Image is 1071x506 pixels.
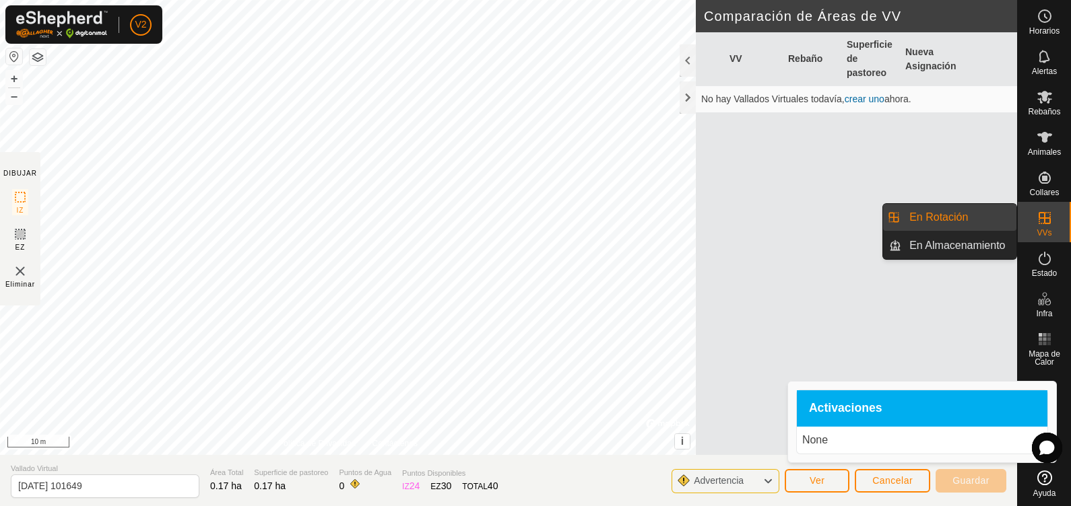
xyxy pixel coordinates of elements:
[1021,350,1068,366] span: Mapa de Calor
[785,469,849,493] button: Ver
[841,32,900,86] th: Superficie de pastoreo
[883,204,1016,231] li: En Rotación
[402,468,498,479] span: Puntos Disponibles
[339,480,344,491] span: 0
[1037,229,1051,237] span: VVs
[675,434,690,449] button: i
[696,86,1017,113] td: No hay Vallados Virtuales todavía, ahora.
[402,479,420,493] div: IZ
[1029,27,1060,35] span: Horarios
[16,11,108,38] img: Logo Gallagher
[488,480,498,491] span: 40
[410,480,420,491] span: 24
[6,88,22,104] button: –
[210,467,243,478] span: Área Total
[809,402,882,414] span: Activaciones
[1032,67,1057,75] span: Alertas
[430,479,451,493] div: EZ
[6,48,22,65] button: Restablecer Mapa
[783,32,841,86] th: Rebaño
[901,204,1016,231] a: En Rotación
[1029,188,1059,196] span: Collares
[135,17,146,32] span: V2
[872,475,913,486] span: Cancelar
[17,205,24,215] span: IZ
[704,8,1017,24] h2: Comparación de Áreas de VV
[909,238,1005,254] span: En Almacenamiento
[802,432,1042,448] p: None
[254,480,286,491] span: 0.17 ha
[6,71,22,87] button: +
[441,480,452,491] span: 30
[30,49,46,65] button: Capas del Mapa
[254,467,328,478] span: Superficie de pastoreo
[12,263,28,279] img: VV
[1018,465,1071,503] a: Ayuda
[900,32,959,86] th: Nueva Asignación
[3,168,37,178] div: DIBUJAR
[462,479,498,493] div: TOTAL
[339,467,391,478] span: Puntos de Agua
[1032,269,1057,277] span: Estado
[936,469,1006,493] button: Guardar
[1028,148,1061,156] span: Animales
[15,242,26,252] span: EZ
[810,475,825,486] span: Ver
[1036,310,1052,318] span: Infra
[901,232,1016,259] a: En Almacenamiento
[883,232,1016,259] li: En Almacenamiento
[681,435,684,447] span: i
[952,475,989,486] span: Guardar
[278,437,356,449] a: Política de Privacidad
[210,480,242,491] span: 0.17 ha
[855,469,930,493] button: Cancelar
[724,32,783,86] th: VV
[372,437,418,449] a: Contáctenos
[11,463,199,474] span: Vallado Virtual
[909,209,968,225] span: En Rotación
[694,475,744,486] span: Advertencia
[845,94,884,104] a: crear uno
[5,279,35,289] span: Eliminar
[1028,108,1060,116] span: Rebaños
[1033,489,1056,497] span: Ayuda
